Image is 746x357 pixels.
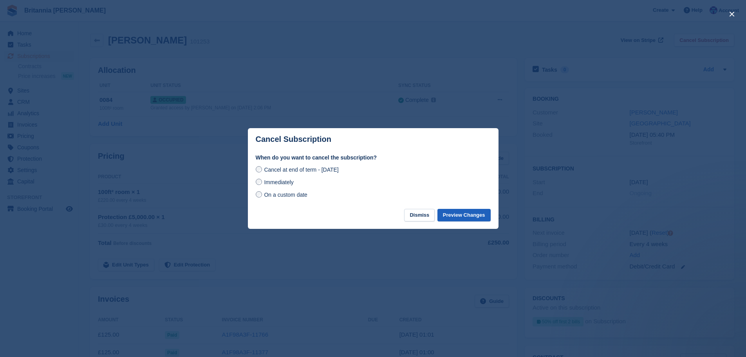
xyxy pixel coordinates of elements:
input: Cancel at end of term - [DATE] [256,166,262,172]
span: On a custom date [264,192,307,198]
span: Immediately [264,179,293,185]
button: Dismiss [404,209,435,222]
span: Cancel at end of term - [DATE] [264,167,338,173]
p: Cancel Subscription [256,135,331,144]
input: On a custom date [256,191,262,198]
button: Preview Changes [437,209,491,222]
input: Immediately [256,179,262,185]
label: When do you want to cancel the subscription? [256,154,491,162]
button: close [726,8,738,20]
